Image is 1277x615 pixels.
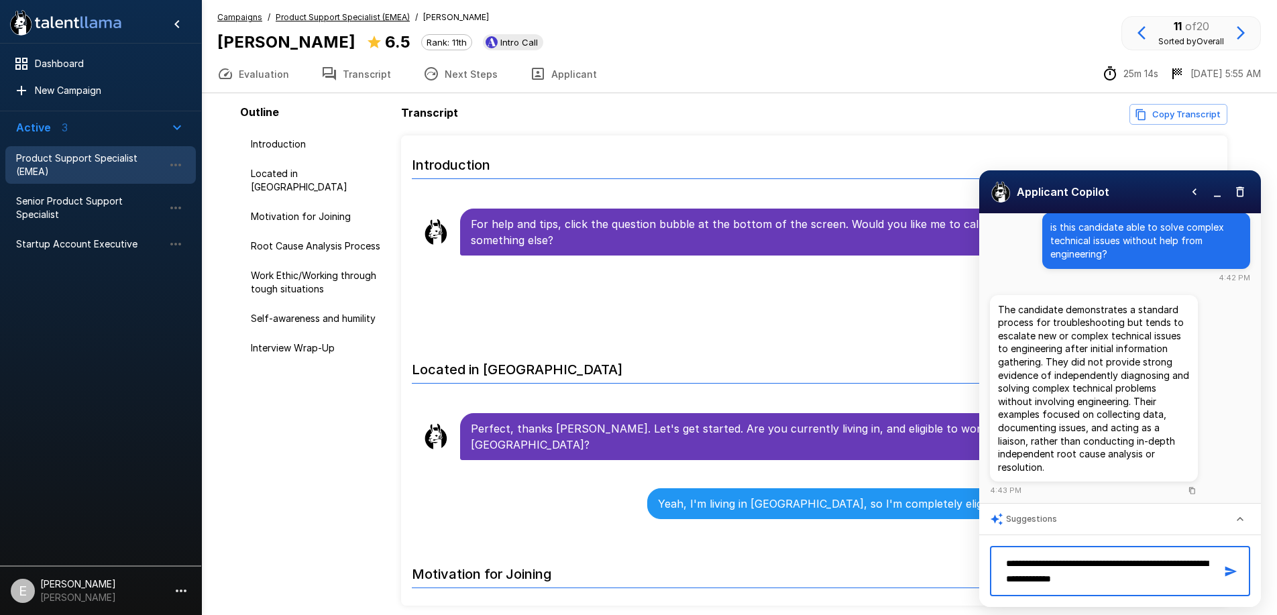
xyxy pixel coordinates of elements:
span: Self-awareness and humility [251,312,385,325]
b: 6.5 [385,32,410,52]
h6: Motivation for Joining [412,553,1217,588]
div: Interview Wrap-Up [240,336,396,360]
p: Yeah, I'm living in [GEOGRAPHIC_DATA], so I'm completely eligible for working in [GEOGRAPHIC_DATA]. [658,496,1195,512]
span: [PERSON_NAME] [423,11,489,24]
img: logo_glasses@2x.png [990,181,1011,203]
div: The date and time when the interview was completed [1169,66,1261,82]
u: Campaigns [217,12,262,22]
span: Root Cause Analysis Process [251,239,385,253]
span: Work Ethic/Working through tough situations [251,269,385,296]
b: [PERSON_NAME] [217,32,355,52]
button: Transcript [305,55,407,93]
span: Interview Wrap-Up [251,341,385,355]
b: Outline [240,105,279,119]
b: 11 [1174,19,1182,33]
button: Applicant [514,55,613,93]
div: Work Ethic/Working through tough situations [240,264,396,301]
button: Evaluation [201,55,305,93]
b: Transcript [401,106,458,119]
div: Motivation for Joining [240,205,396,229]
div: Introduction [240,132,396,156]
h6: Introduction [412,144,1217,179]
span: Intro Call [495,37,543,48]
span: Rank: 11th [422,37,471,48]
span: Motivation for Joining [251,210,385,223]
div: Self-awareness and humility [240,306,396,331]
img: llama_clean.png [423,219,449,245]
img: ashbyhq_logo.jpeg [486,36,498,48]
button: Copy to clipboard [1186,485,1198,497]
p: 25m 14s [1123,67,1158,80]
p: is this candidate able to solve complex technical issues without help from engineering? [1050,221,1242,261]
h6: Applicant Copilot [1017,182,1109,201]
div: View profile in Ashby [483,34,543,50]
span: of 20 [1185,19,1209,33]
span: 4:43 PM [990,484,1021,497]
span: Located in [GEOGRAPHIC_DATA] [251,167,385,194]
span: Sorted by Overall [1158,36,1224,46]
span: / [268,11,270,24]
p: The candidate demonstrates a standard process for troubleshooting but tends to escalate new or co... [998,303,1190,474]
button: Copy transcript [1129,104,1227,125]
div: Root Cause Analysis Process [240,234,396,258]
span: Introduction [251,137,385,151]
span: Suggestions [1006,512,1057,526]
span: 4:42 PM [1219,272,1250,284]
h6: Located in [GEOGRAPHIC_DATA] [412,348,1217,384]
button: Next Steps [407,55,514,93]
img: llama_clean.png [423,423,449,450]
p: For help and tips, click the question bubble at the bottom of the screen. Would you like me to ca... [471,216,1195,248]
span: / [415,11,418,24]
p: [DATE] 5:55 AM [1190,67,1261,80]
u: Product Support Specialist (EMEA) [276,12,410,22]
div: The time between starting and completing the interview [1102,66,1158,82]
p: Perfect, thanks [PERSON_NAME]. Let's get started. Are you currently living in, and eligible to wo... [471,421,1195,453]
div: Located in [GEOGRAPHIC_DATA] [240,162,396,199]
